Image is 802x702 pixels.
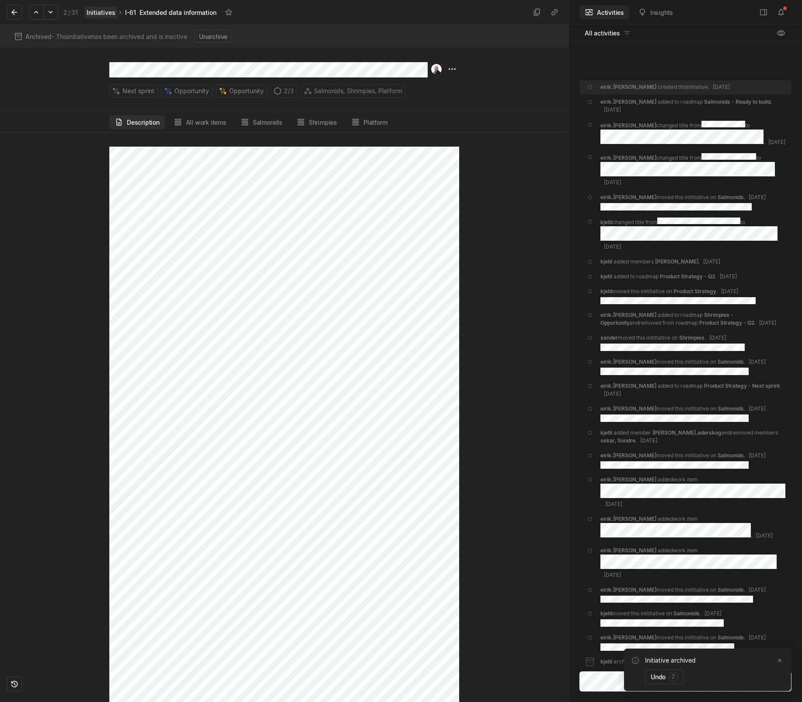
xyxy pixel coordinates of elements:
[229,85,264,97] span: Opportunity
[600,658,612,665] span: kjetil
[174,85,209,97] span: Opportunity
[604,390,621,397] span: [DATE]
[600,452,656,459] span: eirik.[PERSON_NAME]
[749,586,766,593] span: [DATE]
[600,429,612,436] span: kjetil
[109,115,165,129] button: Description
[600,658,683,666] div: archived this initiative .
[600,452,766,469] div: moved this inititiative on .
[68,9,70,16] span: /
[679,334,704,341] span: Shrimpies
[768,139,785,145] span: [DATE]
[699,319,754,326] span: Product Strategy - Q2
[600,334,618,341] span: sander
[673,288,716,295] span: Product Strategy
[759,319,776,326] span: [DATE]
[85,7,117,18] a: Initiatives
[600,122,656,129] span: eirik.[PERSON_NAME]
[600,311,786,327] div: added to roadmap and removed from roadmap .
[25,32,187,41] span: - This initiative has been archived and is inactive
[600,429,786,445] div: added member and removed members .
[600,358,766,375] div: moved this inititiative on .
[604,106,621,113] span: [DATE]
[600,154,656,161] span: eirik.[PERSON_NAME]
[604,243,621,250] span: [DATE]
[346,115,392,129] button: Platform
[600,383,656,389] span: eirik.[PERSON_NAME]
[600,98,656,105] span: eirik.[PERSON_NAME]
[600,121,786,146] div: changed title from to .
[585,28,620,38] span: All activities
[704,383,780,389] span: Product Strategy - Next sprint
[749,405,766,412] span: [DATE]
[139,8,216,17] div: Extended data information
[756,532,773,539] span: [DATE]
[600,516,656,522] span: eirik.[PERSON_NAME]
[600,258,612,265] span: kjetil
[600,515,786,540] div: added work item .
[579,26,637,40] button: All activities
[600,273,737,281] div: added to roadmap .
[600,193,766,211] div: moved this inititiative on .
[600,476,786,508] div: added work item .
[579,5,629,19] button: Activities
[720,273,737,280] span: [DATE]
[600,153,786,186] div: changed title from to .
[600,634,656,641] span: eirik.[PERSON_NAME]
[669,672,678,681] kbd: z
[655,258,698,265] span: [PERSON_NAME]
[600,437,635,444] span: oskar, Sondre
[749,358,766,365] span: [DATE]
[119,8,122,17] div: ›
[600,98,786,114] div: added to roadmap .
[709,334,726,341] span: [DATE]
[600,382,786,398] div: added to roadmap .
[600,547,656,554] span: eirik.[PERSON_NAME]
[600,405,656,412] span: eirik.[PERSON_NAME]
[660,273,715,280] span: Product Strategy - Q2
[600,586,656,593] span: eirik.[PERSON_NAME]
[291,115,342,129] button: Shrimpies
[704,98,771,105] span: Salmonids - Ready to build
[673,610,700,617] span: Salmonids
[600,84,656,90] span: eirik.[PERSON_NAME]
[704,610,722,617] span: [DATE]
[63,8,78,17] div: 2 31
[721,288,738,295] span: [DATE]
[718,405,744,412] span: Salmonids
[431,64,442,74] img: DSC_1296.JPG
[25,33,52,40] span: Archived
[600,194,656,200] span: eirik.[PERSON_NAME]
[600,405,766,422] div: moved this inititiative on .
[749,634,766,641] span: [DATE]
[600,610,724,627] div: moved this inititiative on .
[600,547,786,579] div: added work item .
[122,85,154,97] span: Next sprint
[235,115,288,129] button: Salmonids
[600,610,612,617] span: kjetil
[600,258,720,266] div: added members .
[600,586,766,603] div: moved this inititiative on .
[125,8,136,17] div: I-61
[271,84,297,98] div: 2 / 3
[600,273,612,280] span: kjetil
[194,30,232,43] button: Unarchive
[718,634,744,641] span: Salmonids
[314,85,402,97] span: Salmonids, Shrimpies, Platform
[640,437,657,444] span: [DATE]
[600,634,766,651] div: moved this inititiative on .
[718,358,744,365] span: Salmonids
[749,452,766,459] span: [DATE]
[600,83,730,91] div: created this initiative .
[600,288,612,295] span: kjetil
[645,669,683,684] button: Undoz
[652,429,722,436] span: [PERSON_NAME].aderskog
[703,258,720,265] span: [DATE]
[718,452,744,459] span: Salmonids
[600,312,656,318] span: eirik.[PERSON_NAME]
[600,288,756,305] div: moved this inititiative on .
[633,5,678,19] button: Insights
[718,194,744,200] span: Salmonids
[600,476,656,483] span: eirik.[PERSON_NAME]
[749,194,766,200] span: [DATE]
